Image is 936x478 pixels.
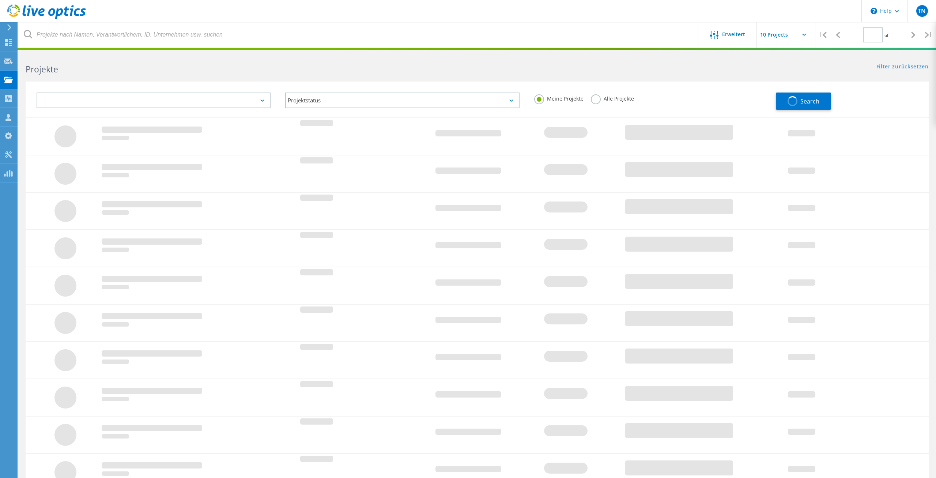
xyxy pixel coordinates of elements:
span: of [884,32,888,38]
label: Alle Projekte [591,94,634,101]
div: | [815,22,830,48]
a: Filter zurücksetzen [876,64,929,70]
button: Search [776,93,831,110]
svg: \n [871,8,877,14]
b: Projekte [26,63,58,75]
div: | [921,22,936,48]
label: Meine Projekte [534,94,584,101]
div: Projektstatus [285,93,519,108]
span: TN [918,8,926,14]
input: Projekte nach Namen, Verantwortlichem, ID, Unternehmen usw. suchen [18,22,699,48]
span: Erweitert [722,32,745,37]
a: Live Optics Dashboard [7,15,86,20]
span: Search [800,97,819,105]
